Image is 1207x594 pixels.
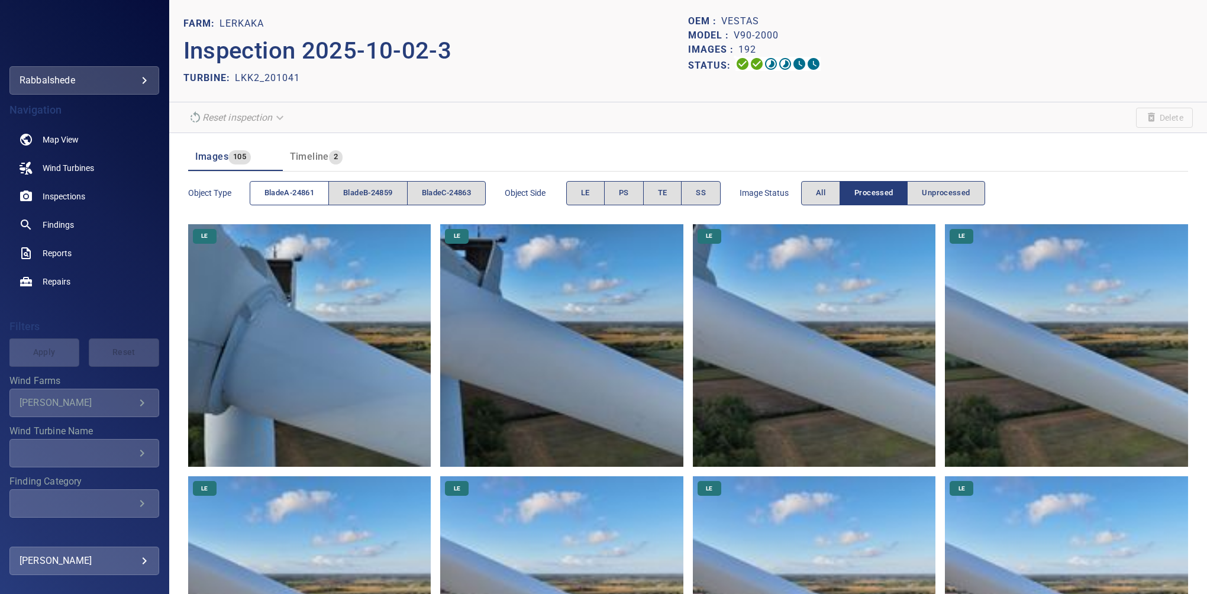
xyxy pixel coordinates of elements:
div: Finding Category [9,489,159,518]
span: LE [951,485,972,493]
button: PS [604,181,644,205]
div: imageStatus [801,181,985,205]
span: Unable to delete the inspection due to your user permissions [1136,108,1193,128]
span: Inspections [43,191,85,202]
span: bladeB-24859 [343,186,392,200]
span: LE [699,232,719,240]
span: Findings [43,219,74,231]
p: Lerkaka [220,17,264,31]
span: PS [619,186,629,200]
span: LE [581,186,590,200]
span: bladeA-24861 [264,186,314,200]
span: 105 [228,150,251,164]
span: Object Side [505,187,566,199]
span: Processed [854,186,893,200]
a: inspections noActive [9,182,159,211]
button: All [801,181,840,205]
p: FARM: [183,17,220,31]
h4: Navigation [9,104,159,116]
svg: Uploading 100% [735,57,750,71]
button: Processed [840,181,908,205]
button: LE [566,181,605,205]
svg: Matching 0% [792,57,806,71]
svg: Data Formatted 100% [750,57,764,71]
button: SS [681,181,721,205]
span: LE [447,232,467,240]
div: rabbalshede [20,71,149,90]
span: Reports [43,247,72,259]
span: 2 [329,150,343,164]
button: TE [643,181,682,205]
div: rabbalshede [9,66,159,95]
div: Wind Turbine Name [9,439,159,467]
span: Object type [188,187,250,199]
p: V90-2000 [734,28,779,43]
div: [PERSON_NAME] [20,397,135,408]
svg: Classification 0% [806,57,821,71]
span: Map View [43,134,79,146]
span: LE [194,232,215,240]
a: reports noActive [9,239,159,267]
p: 192 [738,43,756,57]
h4: Filters [9,321,159,332]
p: LKK2_201041 [235,71,300,85]
p: OEM : [688,14,721,28]
span: LE [194,485,215,493]
span: LE [951,232,972,240]
span: LE [699,485,719,493]
em: Reset inspection [202,112,272,123]
a: windturbines noActive [9,154,159,182]
button: bladeC-24863 [407,181,486,205]
div: Reset inspection [183,107,291,128]
p: Images : [688,43,738,57]
svg: ML Processing 54% [778,57,792,71]
p: Status: [688,57,735,74]
span: Images [195,151,228,162]
span: LE [447,485,467,493]
a: findings noActive [9,211,159,239]
div: objectSide [566,181,721,205]
label: Finding Category [9,477,159,486]
p: Inspection 2025-10-02-3 [183,33,688,69]
div: Wind Farms [9,389,159,417]
span: SS [696,186,706,200]
span: TE [658,186,667,200]
a: repairs noActive [9,267,159,296]
button: Unprocessed [907,181,985,205]
label: Finding Type [9,527,159,537]
svg: Selecting 55% [764,57,778,71]
button: bladeB-24859 [328,181,407,205]
span: Wind Turbines [43,162,94,174]
p: Vestas [721,14,759,28]
span: Timeline [290,151,329,162]
a: map noActive [9,125,159,154]
div: objectType [250,181,486,205]
span: Unprocessed [922,186,970,200]
p: TURBINE: [183,71,235,85]
button: bladeA-24861 [250,181,329,205]
p: Model : [688,28,734,43]
div: Unable to reset the inspection due to your user permissions [183,107,291,128]
label: Wind Turbine Name [9,427,159,436]
label: Wind Farms [9,376,159,386]
span: Repairs [43,276,70,288]
span: All [816,186,825,200]
span: bladeC-24863 [422,186,471,200]
span: Image Status [740,187,801,199]
div: [PERSON_NAME] [20,551,149,570]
